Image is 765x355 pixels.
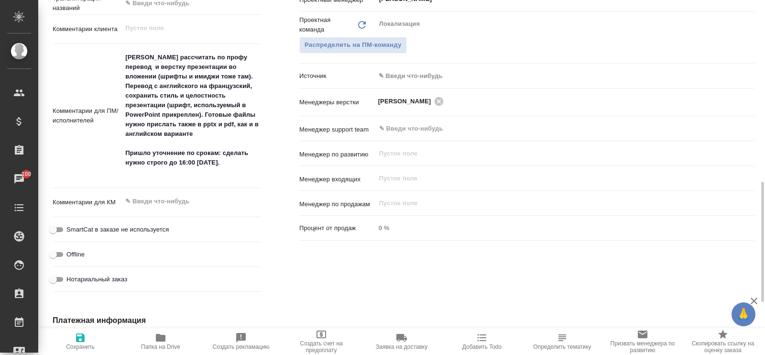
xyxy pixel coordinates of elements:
[53,198,122,207] p: Комментарии для КМ
[533,344,591,350] span: Определить тематику
[299,150,375,159] p: Менеджер по развитию
[201,328,281,355] button: Создать рекламацию
[361,328,442,355] button: Заявка на доставку
[299,37,407,54] span: В заказе уже есть ответственный ПМ или ПМ группа
[379,71,743,81] div: ✎ Введи что-нибудь
[40,328,120,355] button: Сохранить
[735,304,752,324] span: 🙏
[299,15,356,34] p: Проектная команда
[299,71,375,81] p: Источник
[122,49,261,180] textarea: [PERSON_NAME] рассчитать по профу перевод и верстку презентации во вложении (шрифты и имиджи тоже...
[688,340,757,354] span: Скопировать ссылку на оценку заказа
[120,328,201,355] button: Папка на Drive
[53,24,122,34] p: Комментарии клиента
[16,169,37,179] span: 100
[375,221,754,235] input: Пустое поле
[608,340,677,354] span: Призвать менеджера по развитию
[66,250,85,259] span: Offline
[299,98,375,107] p: Менеджеры верстки
[299,37,407,54] button: Распределить на ПМ-команду
[53,315,508,326] h4: Платежная информация
[299,125,375,134] p: Менеджер support team
[749,100,751,102] button: Open
[378,198,732,209] input: Пустое поле
[378,95,447,107] div: [PERSON_NAME]
[683,328,763,355] button: Скопировать ссылку на оценку заказа
[462,344,502,350] span: Добавить Todo
[375,68,754,84] div: ✎ Введи что-нибудь
[749,128,751,130] button: Open
[376,344,427,350] span: Заявка на доставку
[141,344,180,350] span: Папка на Drive
[299,223,375,233] p: Процент от продаж
[287,340,356,354] span: Создать счет на предоплату
[602,328,683,355] button: Призвать менеджера по развитию
[442,328,522,355] button: Добавить Todo
[378,123,720,134] input: ✎ Введи что-нибудь
[213,344,270,350] span: Создать рекламацию
[53,106,122,125] p: Комментарии для ПМ/исполнителей
[66,275,127,284] span: Нотариальный заказ
[378,97,437,106] span: [PERSON_NAME]
[299,175,375,184] p: Менеджер входящих
[378,148,732,159] input: Пустое поле
[732,302,755,326] button: 🙏
[2,167,36,191] a: 100
[305,40,402,51] span: Распределить на ПМ-команду
[66,225,169,234] span: SmartCat в заказе не используется
[66,344,95,350] span: Сохранить
[378,173,732,184] input: Пустое поле
[281,328,361,355] button: Создать счет на предоплату
[522,328,602,355] button: Определить тематику
[299,200,375,209] p: Менеджер по продажам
